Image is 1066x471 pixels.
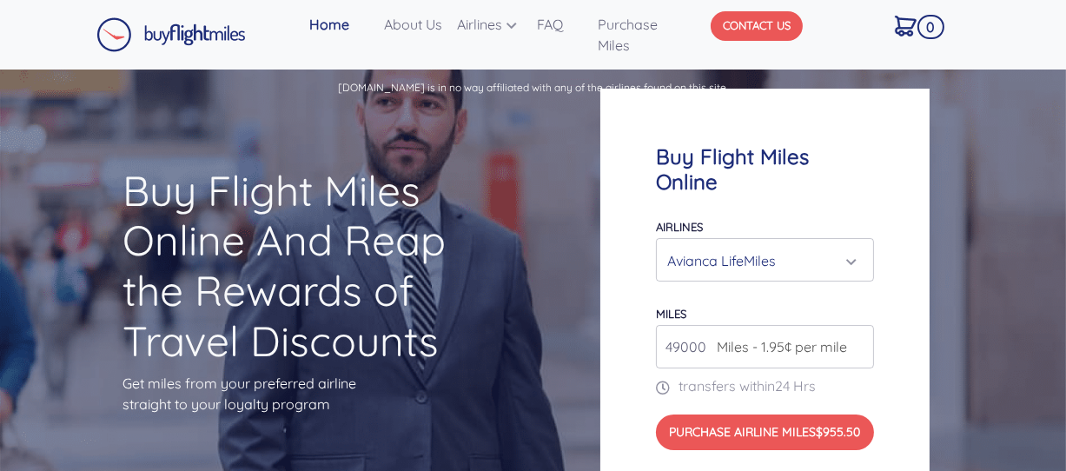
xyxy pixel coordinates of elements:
[591,7,685,63] a: Purchase Miles
[450,7,530,42] a: Airlines
[122,373,466,415] p: Get miles from your preferred airline straight to your loyalty program
[122,166,466,366] h1: Buy Flight Miles Online And Reap the Rewards of Travel Discounts
[711,11,803,41] button: CONTACT US
[656,238,874,282] button: Avianca LifeMiles
[656,307,686,321] label: miles
[816,424,860,440] span: $955.50
[888,7,941,43] a: 0
[775,377,816,395] span: 24 Hrs
[667,244,852,277] div: Avianca LifeMiles
[917,15,944,39] span: 0
[656,220,703,234] label: Airlines
[708,336,847,357] span: Miles - 1.95¢ per mile
[96,17,246,52] img: Buy Flight Miles Logo
[302,7,377,42] a: Home
[656,375,874,396] p: transfers within
[377,7,450,42] a: About Us
[96,13,246,56] a: Buy Flight Miles Logo
[895,16,917,36] img: Cart
[530,7,591,42] a: FAQ
[656,144,874,195] h4: Buy Flight Miles Online
[656,415,874,450] button: Purchase Airline Miles$955.50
